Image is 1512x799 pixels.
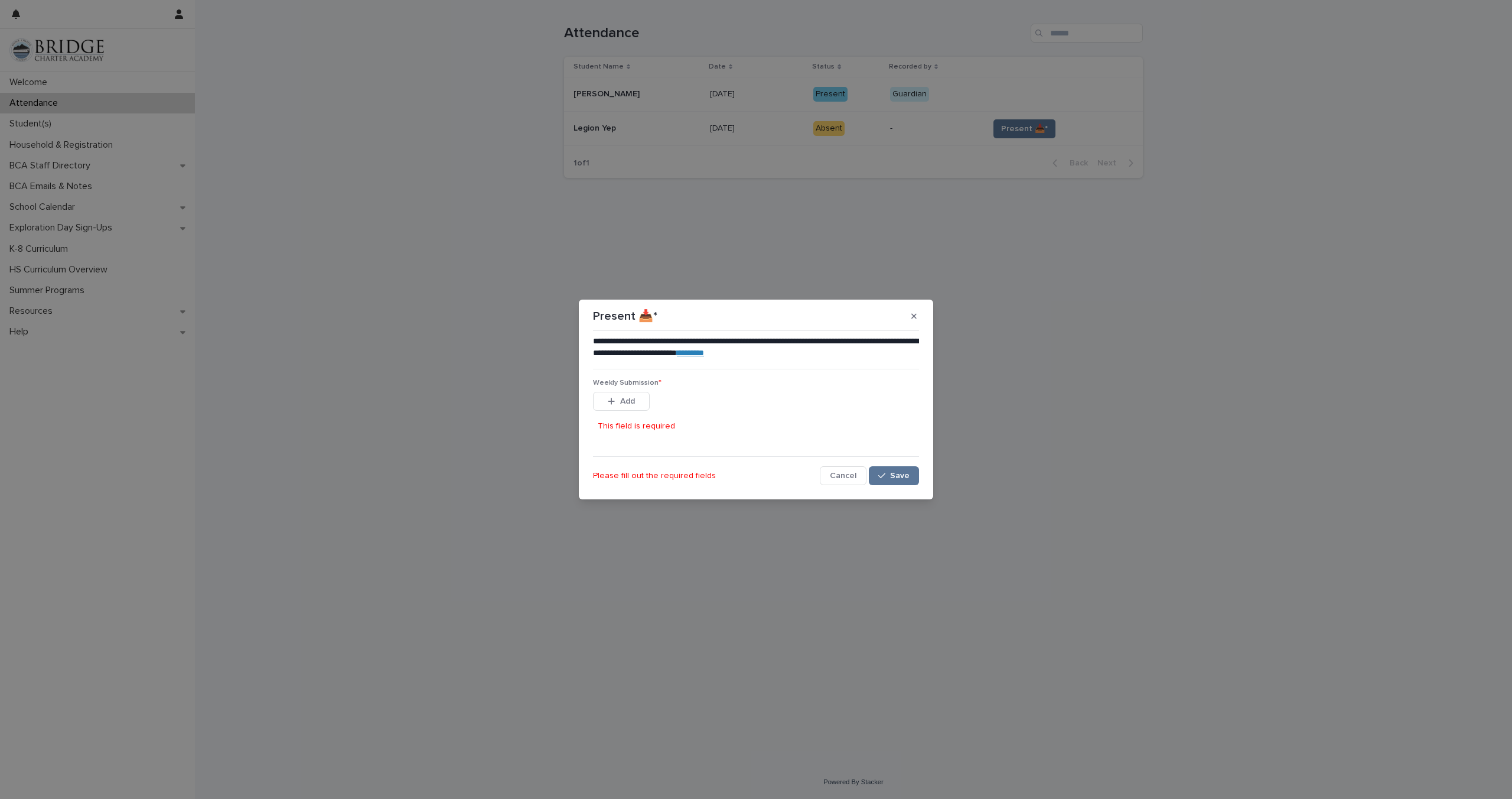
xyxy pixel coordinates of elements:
button: Cancel [820,466,866,485]
p: This field is required [598,420,675,433]
span: Add [620,397,635,405]
span: Weekly Submission [593,379,661,386]
p: Present 📥* [593,309,657,323]
button: Add [593,392,650,411]
button: Save [869,466,919,485]
p: Please fill out the required fields [593,471,820,481]
span: Save [890,472,910,480]
span: Cancel [830,472,856,480]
